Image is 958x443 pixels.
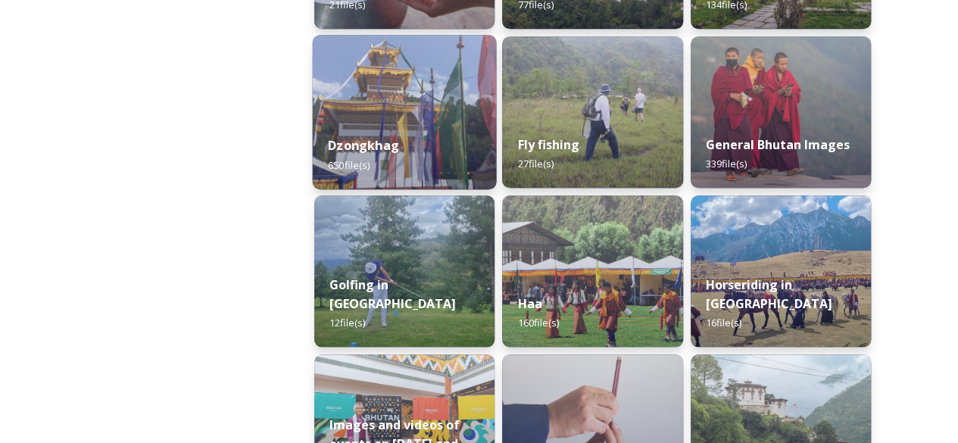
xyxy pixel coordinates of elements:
strong: General Bhutan Images [706,136,850,153]
img: IMG_0877.jpeg [314,195,495,347]
strong: Horseriding in [GEOGRAPHIC_DATA] [706,276,832,312]
img: Festival%2520Header.jpg [313,35,497,189]
img: MarcusWestbergBhutanHiRes-23.jpg [691,36,871,188]
span: 16 file(s) [706,316,741,329]
img: Haa%2520Summer%2520Festival1.jpeg [502,195,682,347]
span: 27 file(s) [517,157,553,170]
strong: Haa [517,295,541,312]
span: 12 file(s) [329,316,365,329]
img: Horseriding%2520in%2520Bhutan2.JPG [691,195,871,347]
strong: Golfing in [GEOGRAPHIC_DATA] [329,276,456,312]
strong: Fly fishing [517,136,579,153]
span: 339 file(s) [706,157,747,170]
span: 650 file(s) [328,158,370,171]
span: 160 file(s) [517,316,558,329]
strong: Dzongkhag [328,137,399,154]
img: by%2520Ugyen%2520Wangchuk14.JPG [502,36,682,188]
